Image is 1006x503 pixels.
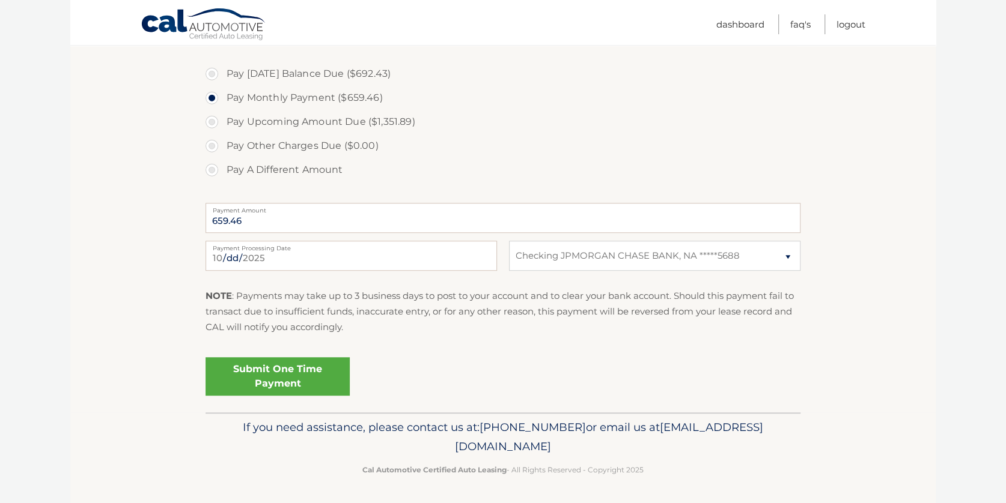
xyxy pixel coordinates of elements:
a: Logout [837,14,865,34]
a: Cal Automotive [141,8,267,43]
a: Dashboard [716,14,764,34]
input: Payment Amount [206,203,800,233]
a: FAQ's [790,14,811,34]
p: : Payments may take up to 3 business days to post to your account and to clear your bank account.... [206,288,800,336]
label: Pay Other Charges Due ($0.00) [206,134,800,158]
a: Submit One Time Payment [206,357,350,396]
label: Pay Monthly Payment ($659.46) [206,86,800,110]
strong: Cal Automotive Certified Auto Leasing [362,465,507,474]
p: If you need assistance, please contact us at: or email us at [213,418,793,456]
p: - All Rights Reserved - Copyright 2025 [213,463,793,476]
label: Pay Upcoming Amount Due ($1,351.89) [206,110,800,134]
label: Payment Processing Date [206,241,497,250]
label: Payment Amount [206,203,800,212]
strong: NOTE [206,290,232,301]
span: [PHONE_NUMBER] [480,420,586,434]
span: [EMAIL_ADDRESS][DOMAIN_NAME] [455,420,763,453]
label: Pay A Different Amount [206,158,800,182]
input: Payment Date [206,241,497,271]
label: Pay [DATE] Balance Due ($692.43) [206,62,800,86]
